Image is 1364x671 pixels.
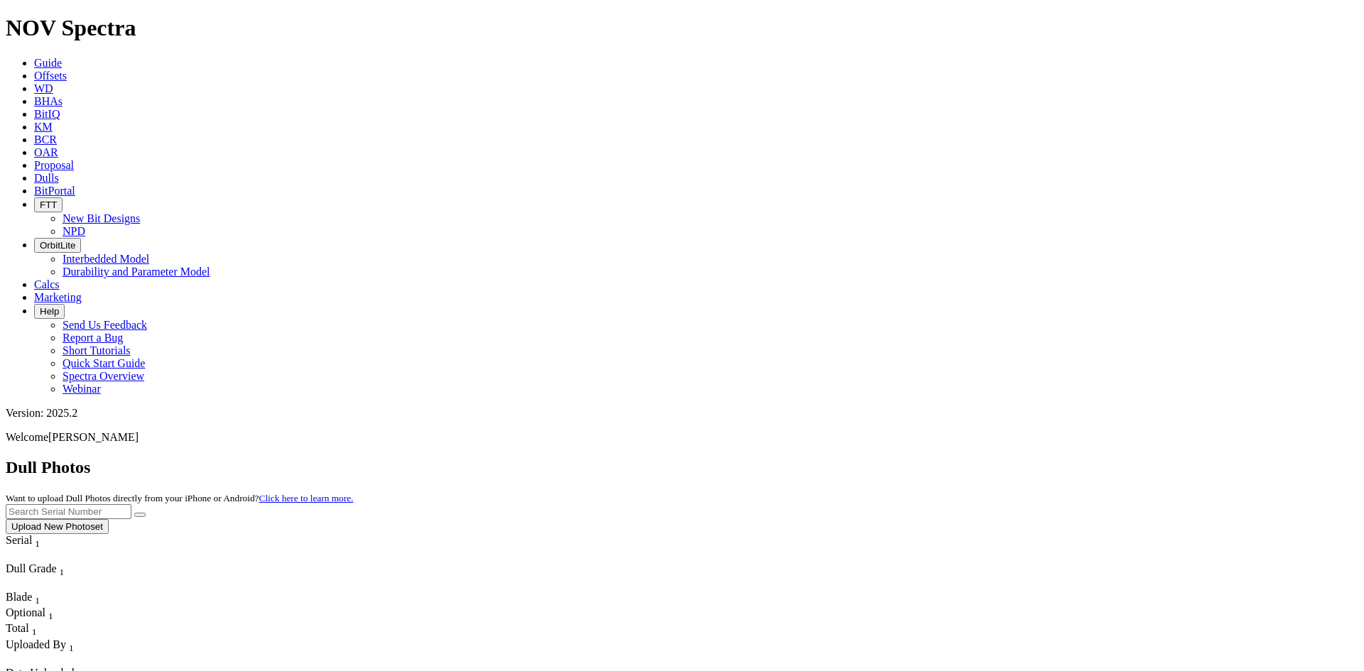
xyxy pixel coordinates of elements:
[34,70,67,82] a: Offsets
[6,493,353,503] small: Want to upload Dull Photos directly from your iPhone or Android?
[6,534,32,546] span: Serial
[6,606,55,622] div: Optional Sort None
[6,622,29,634] span: Total
[63,370,144,382] a: Spectra Overview
[6,654,140,667] div: Column Menu
[6,519,109,534] button: Upload New Photoset
[6,562,105,578] div: Dull Grade Sort None
[34,133,57,146] a: BCR
[6,638,140,654] div: Uploaded By Sort None
[6,638,66,650] span: Uploaded By
[69,643,74,653] sub: 1
[6,606,55,622] div: Sort None
[6,504,131,519] input: Search Serial Number
[6,591,55,606] div: Sort None
[6,15,1358,41] h1: NOV Spectra
[63,344,131,356] a: Short Tutorials
[35,591,40,603] span: Sort None
[34,185,75,197] a: BitPortal
[63,319,147,331] a: Send Us Feedback
[35,538,40,549] sub: 1
[34,278,60,290] a: Calcs
[32,627,37,638] sub: 1
[63,253,149,265] a: Interbedded Model
[34,159,74,171] a: Proposal
[6,622,55,638] div: Sort None
[6,562,57,574] span: Dull Grade
[6,550,66,562] div: Column Menu
[34,238,81,253] button: OrbitLite
[60,567,65,577] sub: 1
[34,172,59,184] a: Dulls
[6,638,140,667] div: Sort None
[48,431,139,443] span: [PERSON_NAME]
[6,534,66,562] div: Sort None
[6,407,1358,420] div: Version: 2025.2
[40,200,57,210] span: FTT
[34,291,82,303] a: Marketing
[63,212,140,224] a: New Bit Designs
[63,332,123,344] a: Report a Bug
[34,57,62,69] a: Guide
[34,108,60,120] a: BitIQ
[63,383,101,395] a: Webinar
[6,458,1358,477] h2: Dull Photos
[34,121,53,133] a: KM
[259,493,354,503] a: Click here to learn more.
[32,622,37,634] span: Sort None
[6,591,55,606] div: Blade Sort None
[6,578,105,591] div: Column Menu
[48,611,53,621] sub: 1
[6,591,32,603] span: Blade
[34,197,63,212] button: FTT
[35,534,40,546] span: Sort None
[34,146,58,158] a: OAR
[40,306,59,317] span: Help
[6,622,55,638] div: Total Sort None
[69,638,74,650] span: Sort None
[34,82,53,94] a: WD
[63,357,145,369] a: Quick Start Guide
[34,304,65,319] button: Help
[34,95,63,107] a: BHAs
[6,562,105,591] div: Sort None
[35,595,40,606] sub: 1
[60,562,65,574] span: Sort None
[40,240,75,251] span: OrbitLite
[63,225,85,237] a: NPD
[6,534,66,550] div: Serial Sort None
[48,606,53,618] span: Sort None
[63,266,210,278] a: Durability and Parameter Model
[6,431,1358,444] p: Welcome
[6,606,45,618] span: Optional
